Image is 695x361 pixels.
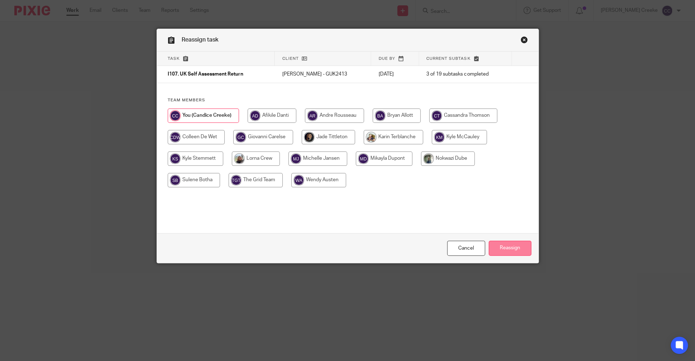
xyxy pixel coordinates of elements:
[426,57,470,61] span: Current subtask
[282,71,364,78] p: [PERSON_NAME] - GUK2413
[168,72,243,77] span: I107. UK Self Assessment Return
[521,36,528,46] a: Close this dialog window
[378,57,395,61] span: Due by
[168,57,180,61] span: Task
[168,97,528,103] h4: Team members
[419,66,512,83] td: 3 of 19 subtasks completed
[489,241,531,256] input: Reassign
[378,71,412,78] p: [DATE]
[182,37,219,43] span: Reassign task
[282,57,298,61] span: Client
[447,241,485,256] a: Close this dialog window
